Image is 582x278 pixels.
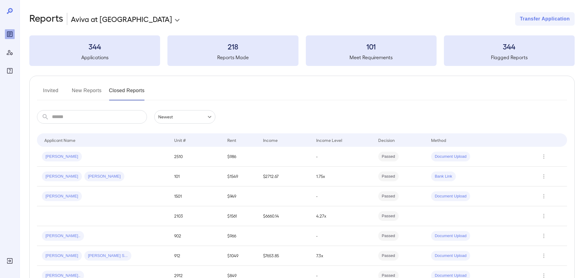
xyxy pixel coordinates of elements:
td: $7653.85 [258,246,311,266]
div: FAQ [5,66,15,76]
span: Passed [378,174,399,179]
h3: 344 [444,42,575,51]
h3: 101 [306,42,437,51]
td: 1.75x [311,167,373,186]
span: [PERSON_NAME] S... [84,253,131,259]
td: $2712.67 [258,167,311,186]
summary: 344Applications218Reports Made101Meet Requirements344Flagged Reports [29,35,575,66]
td: - [311,226,373,246]
span: [PERSON_NAME] [42,253,82,259]
td: 1501 [169,186,222,206]
p: Aviva at [GEOGRAPHIC_DATA] [71,14,172,24]
span: Document Upload [431,253,470,259]
td: 2103 [169,206,222,226]
td: $986 [222,147,258,167]
td: $966 [222,226,258,246]
div: Decision [378,136,395,144]
td: $1561 [222,206,258,226]
span: [PERSON_NAME] [42,174,82,179]
h5: Meet Requirements [306,54,437,61]
button: Invited [37,86,64,100]
td: 2510 [169,147,222,167]
span: [PERSON_NAME] [84,174,124,179]
span: [PERSON_NAME] [42,193,82,199]
span: Passed [378,213,399,219]
h3: 218 [167,42,298,51]
td: $6660.14 [258,206,311,226]
button: Closed Reports [109,86,145,100]
td: $1549 [222,167,258,186]
td: $949 [222,186,258,206]
div: Income Level [316,136,342,144]
button: Row Actions [539,211,549,221]
td: 4.27x [311,206,373,226]
td: 7.3x [311,246,373,266]
span: Passed [378,253,399,259]
h3: 344 [29,42,160,51]
div: Rent [227,136,237,144]
span: Document Upload [431,154,470,160]
div: Log Out [5,256,15,266]
button: Transfer Application [515,12,575,26]
span: Passed [378,233,399,239]
div: Manage Users [5,48,15,57]
h5: Flagged Reports [444,54,575,61]
span: Passed [378,154,399,160]
button: Row Actions [539,152,549,161]
span: [PERSON_NAME] [42,154,82,160]
div: Method [431,136,446,144]
div: Income [263,136,278,144]
td: $1049 [222,246,258,266]
span: Bank Link [431,174,456,179]
span: [PERSON_NAME].. [42,233,84,239]
td: - [311,186,373,206]
td: 912 [169,246,222,266]
h5: Applications [29,54,160,61]
td: 902 [169,226,222,246]
div: Newest [154,110,215,124]
div: Reports [5,29,15,39]
span: Document Upload [431,193,470,199]
td: 101 [169,167,222,186]
h2: Reports [29,12,63,26]
span: Passed [378,193,399,199]
span: Document Upload [431,233,470,239]
div: Applicant Name [44,136,75,144]
td: - [311,147,373,167]
button: Row Actions [539,231,549,241]
button: New Reports [72,86,102,100]
button: Row Actions [539,251,549,261]
h5: Reports Made [167,54,298,61]
button: Row Actions [539,171,549,181]
div: Unit # [174,136,186,144]
button: Row Actions [539,191,549,201]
